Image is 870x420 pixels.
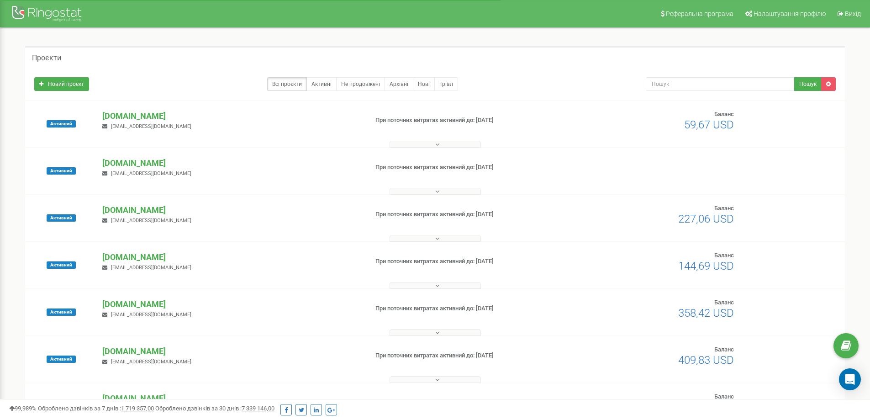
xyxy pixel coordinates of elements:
span: Активний [47,167,76,175]
span: Активний [47,356,76,363]
a: Нові [413,77,435,91]
span: [EMAIL_ADDRESS][DOMAIN_NAME] [111,218,191,223]
span: Баланс [714,346,734,353]
span: [EMAIL_ADDRESS][DOMAIN_NAME] [111,359,191,365]
span: 409,83 USD [678,354,734,367]
p: При поточних витратах активний до: [DATE] [375,210,565,219]
p: При поточних витратах активний до: [DATE] [375,399,565,407]
u: 1 719 357,00 [121,405,154,412]
p: При поточних витратах активний до: [DATE] [375,116,565,125]
span: Активний [47,120,76,128]
span: Баланс [714,393,734,400]
p: [DOMAIN_NAME] [102,393,360,404]
a: Новий проєкт [34,77,89,91]
span: Вихід [845,10,861,17]
a: Активні [306,77,337,91]
span: [EMAIL_ADDRESS][DOMAIN_NAME] [111,312,191,318]
a: Всі проєкти [267,77,307,91]
a: Не продовжені [336,77,385,91]
span: [EMAIL_ADDRESS][DOMAIN_NAME] [111,123,191,129]
div: Open Intercom Messenger [839,368,861,390]
p: [DOMAIN_NAME] [102,204,360,216]
h5: Проєкти [32,54,61,62]
span: Активний [47,214,76,222]
p: [DOMAIN_NAME] [102,157,360,169]
span: [EMAIL_ADDRESS][DOMAIN_NAME] [111,170,191,176]
span: Оброблено дзвінків за 7 днів : [38,405,154,412]
u: 7 339 146,00 [242,405,274,412]
p: При поточних витратах активний до: [DATE] [375,257,565,266]
p: [DOMAIN_NAME] [102,110,360,122]
span: Оброблено дзвінків за 30 днів : [155,405,274,412]
span: 59,67 USD [684,118,734,131]
span: Баланс [714,111,734,117]
span: Активний [47,261,76,269]
p: [DOMAIN_NAME] [102,298,360,310]
span: 227,06 USD [678,213,734,225]
span: [EMAIL_ADDRESS][DOMAIN_NAME] [111,265,191,271]
p: При поточних витратах активний до: [DATE] [375,163,565,172]
span: Баланс [714,252,734,259]
span: Реферальна програма [666,10,733,17]
span: 99,989% [9,405,37,412]
p: [DOMAIN_NAME] [102,346,360,357]
span: 144,69 USD [678,260,734,272]
span: 358,42 USD [678,307,734,319]
p: При поточних витратах активний до: [DATE] [375,351,565,360]
span: Активний [47,308,76,316]
span: Налаштування профілю [754,10,826,17]
span: Баланс [714,205,734,212]
p: [DOMAIN_NAME] [102,251,360,263]
a: Тріал [434,77,458,91]
button: Пошук [794,77,822,91]
p: При поточних витратах активний до: [DATE] [375,304,565,313]
input: Пошук [646,77,795,91]
span: Баланс [714,299,734,306]
a: Архівні [385,77,413,91]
